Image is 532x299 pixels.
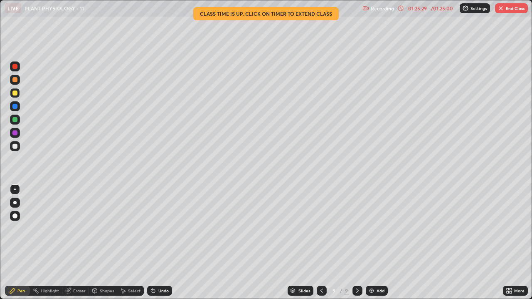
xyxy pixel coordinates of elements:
[377,289,384,293] div: Add
[514,289,525,293] div: More
[298,289,310,293] div: Slides
[498,5,504,12] img: end-class-cross
[128,289,140,293] div: Select
[340,288,342,293] div: /
[470,6,487,10] p: Settings
[495,3,528,13] button: End Class
[25,5,84,12] p: PLANT PHYSIOLOGY - 11
[371,5,394,12] p: Recording
[158,289,169,293] div: Undo
[7,5,19,12] p: LIVE
[330,288,338,293] div: 9
[429,6,455,11] div: / 01:25:00
[41,289,59,293] div: Highlight
[462,5,469,12] img: class-settings-icons
[100,289,114,293] div: Shapes
[344,287,349,294] div: 9
[17,289,25,293] div: Pen
[362,5,369,12] img: recording.375f2c34.svg
[368,287,375,294] img: add-slide-button
[73,289,86,293] div: Eraser
[406,6,429,11] div: 01:25:29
